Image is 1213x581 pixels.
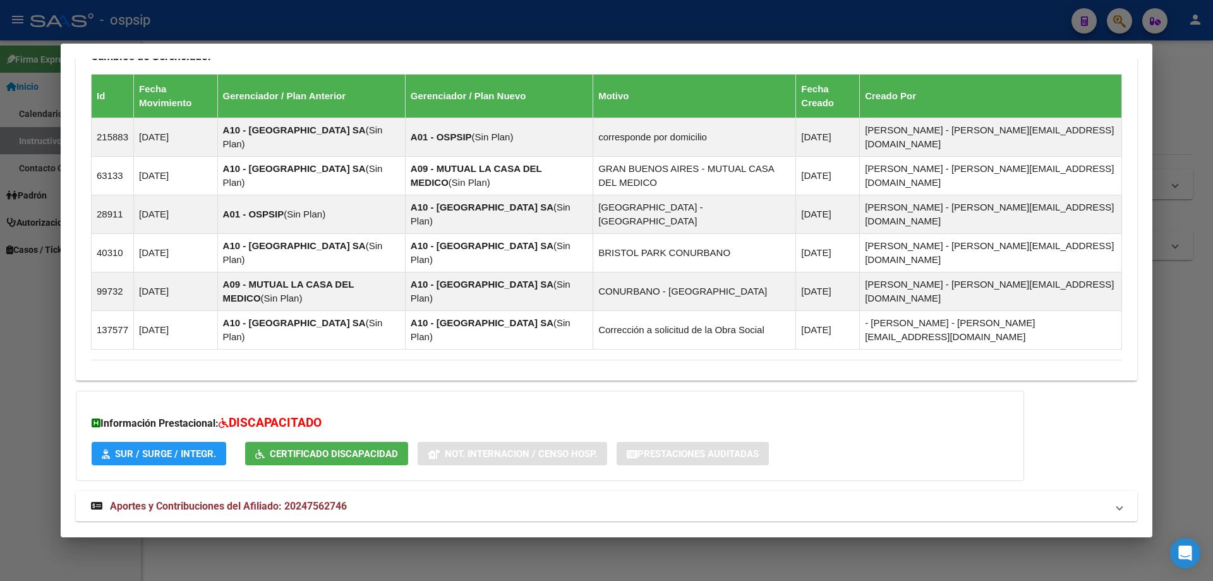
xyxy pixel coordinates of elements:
td: ( ) [405,157,593,195]
td: [DATE] [134,272,218,311]
td: 63133 [92,157,134,195]
td: ( ) [217,195,405,234]
td: - [PERSON_NAME] - [PERSON_NAME][EMAIL_ADDRESS][DOMAIN_NAME] [860,311,1122,350]
th: Id [92,75,134,118]
button: Prestaciones Auditadas [617,442,769,465]
strong: A09 - MUTUAL LA CASA DEL MEDICO [411,163,542,188]
td: [DATE] [134,195,218,234]
td: [DATE] [134,234,218,272]
td: 99732 [92,272,134,311]
td: 40310 [92,234,134,272]
strong: A01 - OSPSIP [411,131,472,142]
td: [PERSON_NAME] - [PERSON_NAME][EMAIL_ADDRESS][DOMAIN_NAME] [860,272,1122,311]
span: Not. Internacion / Censo Hosp. [445,448,597,460]
span: Sin Plan [452,177,487,188]
strong: A10 - [GEOGRAPHIC_DATA] SA [411,240,553,251]
td: ( ) [217,272,405,311]
span: Aportes y Contribuciones del Afiliado: 20247562746 [110,500,347,512]
td: [DATE] [134,311,218,350]
th: Creado Por [860,75,1122,118]
td: 137577 [92,311,134,350]
th: Fecha Movimiento [134,75,218,118]
td: [GEOGRAPHIC_DATA] - [GEOGRAPHIC_DATA] [593,195,796,234]
button: Certificado Discapacidad [245,442,408,465]
td: [DATE] [796,195,860,234]
td: [DATE] [796,272,860,311]
mat-expansion-panel-header: Aportes y Contribuciones del Afiliado: 20247562746 [76,491,1137,522]
div: Open Intercom Messenger [1170,538,1200,568]
strong: A10 - [GEOGRAPHIC_DATA] SA [223,240,366,251]
td: ( ) [217,234,405,272]
strong: A10 - [GEOGRAPHIC_DATA] SA [411,279,553,290]
strong: A10 - [GEOGRAPHIC_DATA] SA [411,317,553,328]
td: [PERSON_NAME] - [PERSON_NAME][EMAIL_ADDRESS][DOMAIN_NAME] [860,195,1122,234]
span: SUR / SURGE / INTEGR. [115,448,216,460]
td: ( ) [217,311,405,350]
th: Gerenciador / Plan Nuevo [405,75,593,118]
strong: A10 - [GEOGRAPHIC_DATA] SA [223,317,366,328]
td: ( ) [405,234,593,272]
strong: A10 - [GEOGRAPHIC_DATA] SA [411,202,553,212]
td: ( ) [405,311,593,350]
td: Corrección a solicitud de la Obra Social [593,311,796,350]
td: corresponde por domicilio [593,118,796,157]
td: 28911 [92,195,134,234]
span: DISCAPACITADO [229,415,322,430]
th: Gerenciador / Plan Anterior [217,75,405,118]
th: Fecha Creado [796,75,860,118]
strong: A09 - MUTUAL LA CASA DEL MEDICO [223,279,354,303]
td: 215883 [92,118,134,157]
button: Not. Internacion / Censo Hosp. [418,442,607,465]
td: BRISTOL PARK CONURBANO [593,234,796,272]
td: [DATE] [796,157,860,195]
td: [DATE] [796,118,860,157]
strong: A10 - [GEOGRAPHIC_DATA] SA [223,163,366,174]
strong: A10 - [GEOGRAPHIC_DATA] SA [223,125,366,135]
td: [DATE] [796,311,860,350]
h3: Información Prestacional: [92,414,1008,432]
span: Certificado Discapacidad [270,448,398,460]
strong: A01 - OSPSIP [223,209,284,219]
span: Prestaciones Auditadas [637,448,759,460]
td: ( ) [405,195,593,234]
td: ( ) [405,272,593,311]
th: Motivo [593,75,796,118]
span: Sin Plan [475,131,510,142]
td: [DATE] [134,118,218,157]
td: [DATE] [134,157,218,195]
td: [PERSON_NAME] - [PERSON_NAME][EMAIL_ADDRESS][DOMAIN_NAME] [860,157,1122,195]
td: ( ) [405,118,593,157]
td: GRAN BUENOS AIRES - MUTUAL CASA DEL MEDICO [593,157,796,195]
span: Sin Plan [287,209,322,219]
td: ( ) [217,118,405,157]
button: SUR / SURGE / INTEGR. [92,442,226,465]
td: [PERSON_NAME] - [PERSON_NAME][EMAIL_ADDRESS][DOMAIN_NAME] [860,234,1122,272]
td: [PERSON_NAME] - [PERSON_NAME][EMAIL_ADDRESS][DOMAIN_NAME] [860,118,1122,157]
td: ( ) [217,157,405,195]
td: CONURBANO - [GEOGRAPHIC_DATA] [593,272,796,311]
td: [DATE] [796,234,860,272]
span: Sin Plan [264,293,299,303]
